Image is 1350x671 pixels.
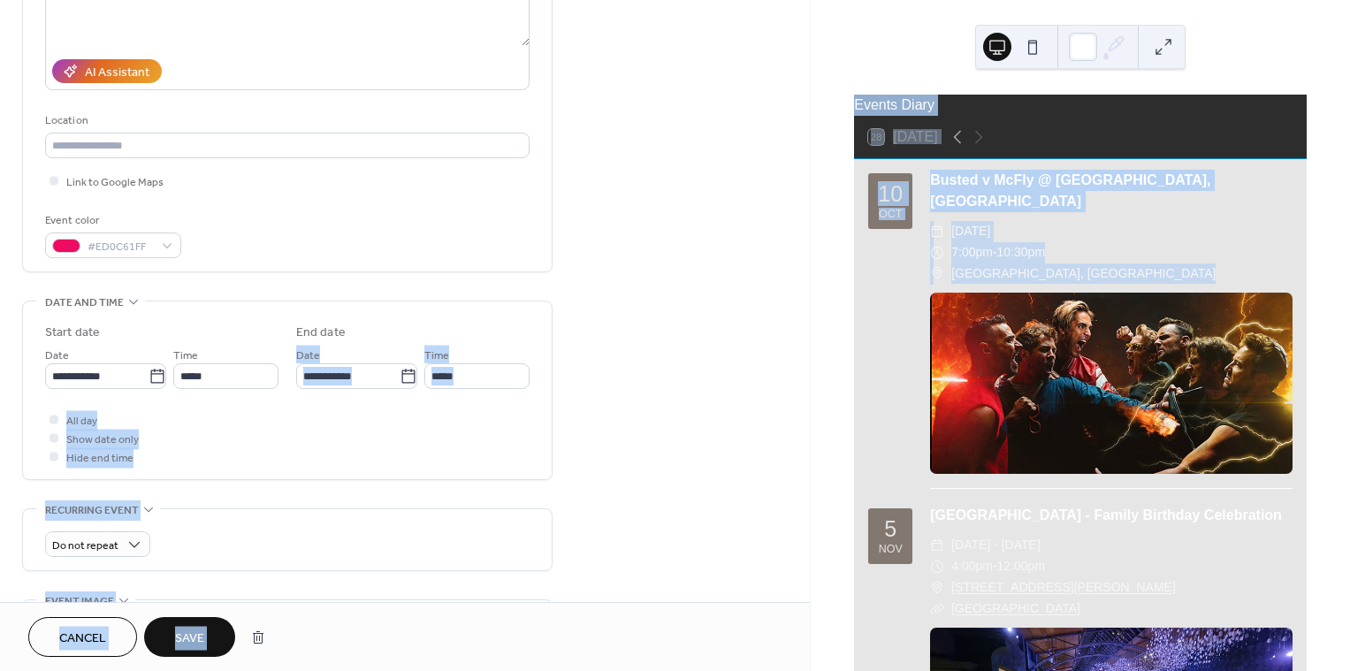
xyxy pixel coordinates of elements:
[45,347,69,365] span: Date
[66,431,139,449] span: Show date only
[930,170,1293,212] div: Busted v McFly @ [GEOGRAPHIC_DATA], [GEOGRAPHIC_DATA]
[144,617,235,657] button: Save
[45,324,100,342] div: Start date
[997,242,1045,263] span: 10:30pm
[296,347,320,365] span: Date
[424,347,449,365] span: Time
[88,238,153,256] span: #ED0C61FF
[951,556,993,577] span: 4:00pm
[930,242,944,263] div: ​
[993,242,997,263] span: -
[930,599,944,620] div: ​
[879,209,902,220] div: Oct
[52,59,162,83] button: AI Assistant
[85,64,149,82] div: AI Assistant
[951,601,1080,615] a: [GEOGRAPHIC_DATA]
[951,242,993,263] span: 7:00pm
[878,183,903,205] div: 10
[930,263,944,285] div: ​
[175,629,204,648] span: Save
[296,324,346,342] div: End date
[45,592,114,611] span: Event image
[854,95,1307,116] div: Events Diary
[66,412,97,431] span: All day
[66,173,164,192] span: Link to Google Maps
[66,449,133,468] span: Hide end time
[45,294,124,312] span: Date and time
[45,111,526,130] div: Location
[884,518,896,540] div: 5
[951,577,1176,599] a: [STREET_ADDRESS][PERSON_NAME]
[52,536,118,556] span: Do not repeat
[59,629,106,648] span: Cancel
[993,556,997,577] span: -
[45,211,178,230] div: Event color
[951,263,1216,285] span: [GEOGRAPHIC_DATA], [GEOGRAPHIC_DATA]
[930,221,944,242] div: ​
[951,221,990,242] span: [DATE]
[930,577,944,599] div: ​
[28,617,137,657] button: Cancel
[930,507,1282,522] a: [GEOGRAPHIC_DATA] - Family Birthday Celebration
[930,535,944,556] div: ​
[45,501,139,520] span: Recurring event
[930,556,944,577] div: ​
[879,544,903,555] div: Nov
[951,535,1041,556] span: [DATE] - [DATE]
[173,347,198,365] span: Time
[997,556,1045,577] span: 12:00pm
